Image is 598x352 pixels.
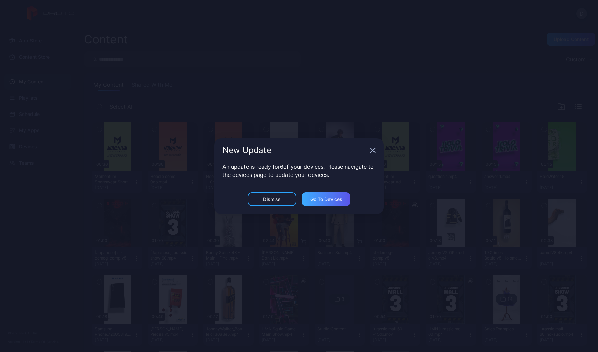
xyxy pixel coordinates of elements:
[310,196,342,202] div: Go to devices
[302,192,350,206] button: Go to devices
[248,192,296,206] button: Dismiss
[222,163,376,179] p: An update is ready for 6 of your devices. Please navigate to the devices page to update your devi...
[222,146,367,154] div: New Update
[263,196,281,202] div: Dismiss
